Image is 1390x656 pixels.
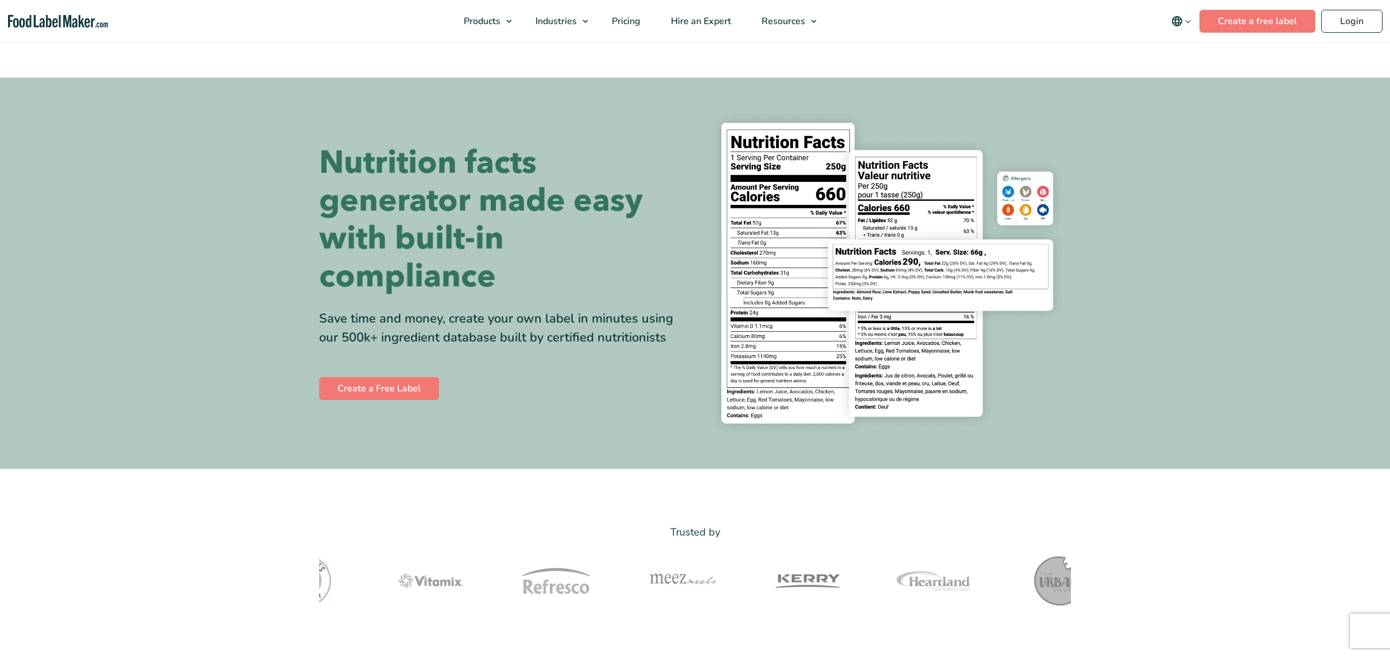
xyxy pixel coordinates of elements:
[1321,10,1383,33] a: Login
[1199,10,1315,33] a: Create a free label
[460,15,502,28] span: Products
[319,524,1071,541] p: Trusted by
[532,15,578,28] span: Industries
[608,15,642,28] span: Pricing
[319,144,686,296] h1: Nutrition facts generator made easy with built-in compliance
[758,15,806,28] span: Resources
[667,15,732,28] span: Hire an Expert
[319,309,686,347] div: Save time and money, create your own label in minutes using our 500k+ ingredient database built b...
[319,377,439,400] a: Create a Free Label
